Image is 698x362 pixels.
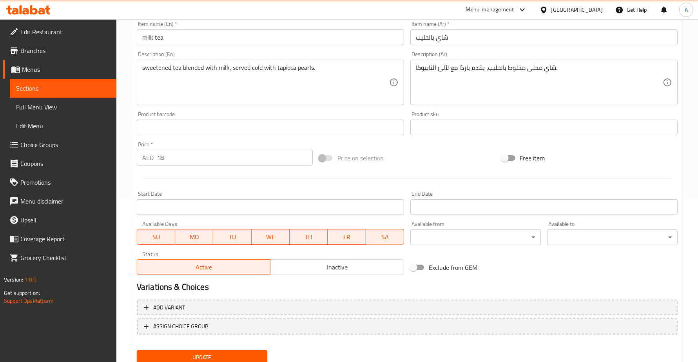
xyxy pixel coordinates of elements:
span: Sections [16,84,110,93]
button: SU [137,229,175,245]
textarea: sweetened tea blended with milk, served cold with tapioca pearls. [142,64,389,101]
a: Edit Restaurant [3,22,116,41]
span: TH [293,231,325,243]
button: Add variant [137,300,678,316]
a: Promotions [3,173,116,192]
span: SA [369,231,401,243]
span: Edit Restaurant [20,27,110,36]
button: Active [137,259,271,275]
span: Edit Menu [16,121,110,131]
a: Menu disclaimer [3,192,116,211]
span: Active [140,262,268,273]
div: ​ [547,229,678,245]
span: Free item [520,153,545,163]
span: Menu disclaimer [20,196,110,206]
button: WE [252,229,290,245]
input: Enter name Ar [410,29,678,45]
button: Inactive [270,259,404,275]
button: ASSIGN CHOICE GROUP [137,318,678,335]
span: A [685,5,688,14]
div: Menu-management [466,5,514,15]
span: Grocery Checklist [20,253,110,262]
a: Edit Menu [10,116,116,135]
span: FR [331,231,363,243]
span: SU [140,231,172,243]
a: Full Menu View [10,98,116,116]
span: Coverage Report [20,234,110,244]
a: Coupons [3,154,116,173]
span: Coupons [20,159,110,168]
span: Inactive [274,262,401,273]
span: WE [255,231,286,243]
a: Support.OpsPlatform [4,296,54,306]
div: [GEOGRAPHIC_DATA] [551,5,603,14]
span: ASSIGN CHOICE GROUP [153,322,208,331]
span: Choice Groups [20,140,110,149]
span: Promotions [20,178,110,187]
span: Add variant [153,303,185,313]
span: Branches [20,46,110,55]
div: ​ [410,229,541,245]
p: AED [142,153,154,162]
input: Please enter product barcode [137,120,404,135]
input: Enter name En [137,29,404,45]
button: TU [213,229,251,245]
a: Coverage Report [3,229,116,248]
input: Please enter price [157,150,313,166]
span: Version: [4,275,23,285]
span: 1.0.0 [24,275,36,285]
button: MO [175,229,213,245]
span: Get support on: [4,288,40,298]
a: Branches [3,41,116,60]
textarea: شاي محلى مخلوط بالحليب، يقدم باردًا مع لآلئ التابيوكا. [416,64,663,101]
a: Sections [10,79,116,98]
span: Price on selection [337,153,384,163]
a: Upsell [3,211,116,229]
button: FR [328,229,366,245]
span: Full Menu View [16,102,110,112]
button: TH [290,229,328,245]
input: Please enter product sku [410,120,678,135]
h2: Variations & Choices [137,281,678,293]
span: TU [216,231,248,243]
a: Menus [3,60,116,79]
span: MO [178,231,210,243]
a: Choice Groups [3,135,116,154]
button: SA [366,229,404,245]
span: Upsell [20,215,110,225]
span: Menus [22,65,110,74]
a: Grocery Checklist [3,248,116,267]
span: Exclude from GEM [429,263,477,272]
